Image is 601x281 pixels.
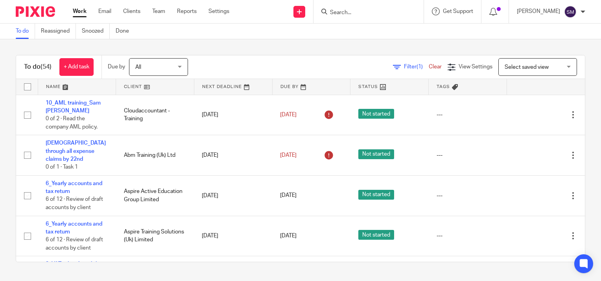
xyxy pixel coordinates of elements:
[437,111,499,119] div: ---
[135,64,141,70] span: All
[46,116,98,130] span: 0 of 2 · Read the company AML policy.
[517,7,560,15] p: [PERSON_NAME]
[437,151,499,159] div: ---
[280,112,297,118] span: [DATE]
[417,64,423,70] span: (1)
[358,190,394,200] span: Not started
[194,135,272,176] td: [DATE]
[329,9,400,17] input: Search
[116,24,135,39] a: Done
[280,193,297,198] span: [DATE]
[24,63,52,71] h1: To do
[564,6,577,18] img: svg%3E
[280,152,297,158] span: [DATE]
[46,164,78,170] span: 0 of 1 · Task 1
[116,216,194,256] td: Aspire Training Solutions (Uk) Limited
[358,230,394,240] span: Not started
[59,58,94,76] a: + Add task
[505,64,549,70] span: Select saved view
[459,64,492,70] span: View Settings
[152,7,165,15] a: Team
[116,95,194,135] td: Cloudaccountant - Training
[46,197,103,211] span: 6 of 12 · Review of draft accounts by client
[208,7,229,15] a: Settings
[16,6,55,17] img: Pixie
[116,175,194,216] td: Aspire Active Education Group Limited
[437,232,499,240] div: ---
[16,24,35,39] a: To do
[194,216,272,256] td: [DATE]
[123,7,140,15] a: Clients
[437,192,499,200] div: ---
[73,7,87,15] a: Work
[194,175,272,216] td: [DATE]
[41,64,52,70] span: (54)
[46,237,103,251] span: 6 of 12 · Review of draft accounts by client
[41,24,76,39] a: Reassigned
[82,24,110,39] a: Snoozed
[46,221,102,235] a: 6_Yearly accounts and tax return
[116,135,194,176] td: Abm Training (Uk) Ltd
[358,109,394,119] span: Not started
[358,149,394,159] span: Not started
[194,95,272,135] td: [DATE]
[46,140,106,162] a: [DEMOGRAPHIC_DATA] through all expense claims by 22nd
[177,7,197,15] a: Reports
[437,84,450,89] span: Tags
[280,233,297,239] span: [DATE]
[108,63,125,71] p: Due by
[46,181,102,194] a: 6_Yearly accounts and tax return
[443,9,473,14] span: Get Support
[429,64,442,70] a: Clear
[46,100,101,114] a: 10_AML training_Sam [PERSON_NAME]
[98,7,111,15] a: Email
[404,64,429,70] span: Filter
